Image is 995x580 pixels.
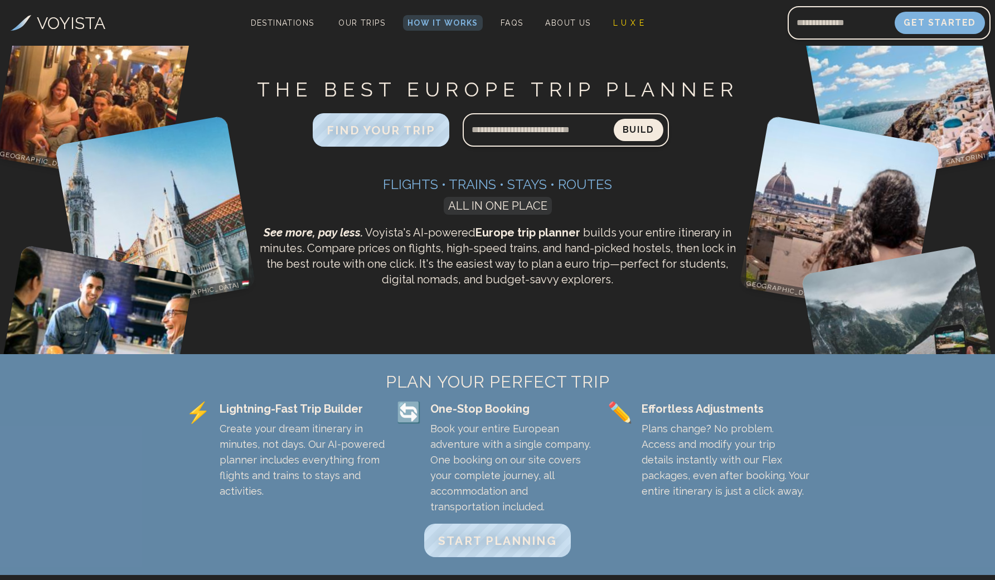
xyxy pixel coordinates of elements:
[430,401,599,417] div: One-Stop Booking
[313,113,449,147] button: FIND YOUR TRIP
[496,15,528,31] a: FAQs
[186,372,810,392] h2: PLAN YOUR PERFECT TRIP
[501,18,523,27] span: FAQs
[327,123,435,137] span: FIND YOUR TRIP
[739,115,940,317] img: Florence
[541,15,595,31] a: About Us
[642,421,810,499] p: Plans change? No problem. Access and modify your trip details instantly with our Flex packages, e...
[11,15,31,31] img: Voyista Logo
[407,18,478,27] span: How It Works
[220,401,388,417] div: Lightning-Fast Trip Builder
[608,401,633,423] span: ✏️
[264,226,363,239] span: See more, pay less.
[186,401,211,423] span: ⚡
[438,534,556,548] span: START PLANNING
[430,421,599,515] p: Book your entire European adventure with a single company. One booking on our site covers your co...
[895,12,985,34] button: Get Started
[614,119,663,141] button: Build
[253,77,742,102] h1: THE BEST EUROPE TRIP PLANNER
[338,18,385,27] span: Our Trips
[313,126,449,137] a: FIND YOUR TRIP
[253,225,742,287] p: Voyista's AI-powered builds your entire itinerary in minutes. Compare prices on flights, high-spe...
[788,9,895,36] input: Email address
[444,197,552,215] span: ALL IN ONE PLACE
[463,117,614,143] input: Search query
[396,401,421,423] span: 🔄
[424,524,570,557] button: START PLANNING
[11,542,38,569] iframe: Intercom live chat
[220,421,388,499] p: Create your dream itinerary in minutes, not days. Our AI-powered planner includes everything from...
[545,18,590,27] span: About Us
[613,18,645,27] span: L U X E
[475,226,580,239] strong: Europe trip planner
[609,15,649,31] a: L U X E
[334,15,390,31] a: Our Trips
[246,14,319,47] span: Destinations
[424,536,570,547] a: START PLANNING
[642,401,810,417] div: Effortless Adjustments
[11,11,105,36] a: VOYISTA
[37,11,105,36] h3: VOYISTA
[403,15,483,31] a: How It Works
[55,115,256,317] img: Budapest
[253,176,742,194] h3: Flights • Trains • Stays • Routes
